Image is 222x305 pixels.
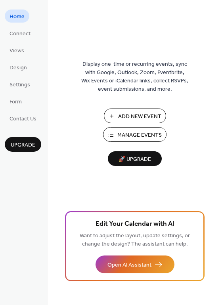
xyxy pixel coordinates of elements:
[5,27,35,40] a: Connect
[5,61,32,74] a: Design
[103,127,166,142] button: Manage Events
[10,47,24,55] span: Views
[5,137,41,152] button: Upgrade
[10,81,30,89] span: Settings
[117,131,162,139] span: Manage Events
[5,112,41,125] a: Contact Us
[5,78,35,91] a: Settings
[96,219,174,230] span: Edit Your Calendar with AI
[81,60,188,93] span: Display one-time or recurring events, sync with Google, Outlook, Zoom, Eventbrite, Wix Events or ...
[118,112,161,121] span: Add New Event
[11,141,35,149] span: Upgrade
[96,255,174,273] button: Open AI Assistant
[104,109,166,123] button: Add New Event
[107,261,151,269] span: Open AI Assistant
[10,64,27,72] span: Design
[10,115,36,123] span: Contact Us
[10,98,22,106] span: Form
[108,151,162,166] button: 🚀 Upgrade
[80,231,190,250] span: Want to adjust the layout, update settings, or change the design? The assistant can help.
[5,44,29,57] a: Views
[10,13,25,21] span: Home
[5,95,27,108] a: Form
[10,30,31,38] span: Connect
[5,10,29,23] a: Home
[113,154,157,165] span: 🚀 Upgrade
